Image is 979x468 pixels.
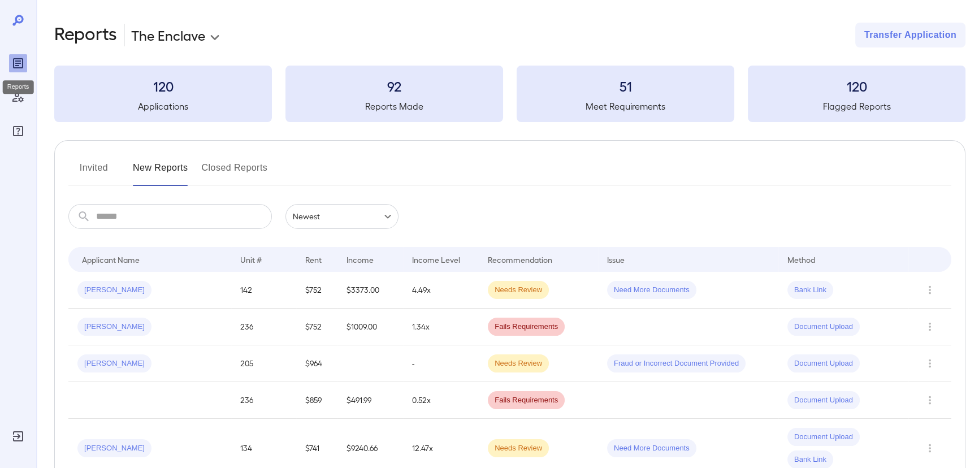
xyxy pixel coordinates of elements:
[9,427,27,445] div: Log Out
[54,66,965,122] summary: 120Applications92Reports Made51Meet Requirements120Flagged Reports
[296,272,338,309] td: $752
[346,253,374,266] div: Income
[517,99,734,113] h5: Meet Requirements
[3,80,34,94] div: Reports
[77,285,151,296] span: [PERSON_NAME]
[787,285,833,296] span: Bank Link
[787,432,860,443] span: Document Upload
[748,99,965,113] h5: Flagged Reports
[285,77,503,95] h3: 92
[787,253,815,266] div: Method
[787,395,860,406] span: Document Upload
[488,322,565,332] span: Fails Requirements
[787,454,833,465] span: Bank Link
[607,285,696,296] span: Need More Documents
[787,322,860,332] span: Document Upload
[296,382,338,419] td: $859
[77,358,151,369] span: [PERSON_NAME]
[54,77,272,95] h3: 120
[607,253,625,266] div: Issue
[240,253,262,266] div: Unit #
[337,272,402,309] td: $3373.00
[921,391,939,409] button: Row Actions
[202,159,268,186] button: Closed Reports
[231,382,296,419] td: 236
[9,88,27,106] div: Manage Users
[855,23,965,47] button: Transfer Application
[748,77,965,95] h3: 120
[403,309,479,345] td: 1.34x
[921,281,939,299] button: Row Actions
[54,23,117,47] h2: Reports
[9,54,27,72] div: Reports
[921,318,939,336] button: Row Actions
[607,358,746,369] span: Fraud or Incorrect Document Provided
[82,253,140,266] div: Applicant Name
[133,159,188,186] button: New Reports
[412,253,460,266] div: Income Level
[305,253,323,266] div: Rent
[403,272,479,309] td: 4.49x
[285,204,398,229] div: Newest
[337,382,402,419] td: $491.99
[921,439,939,457] button: Row Actions
[296,345,338,382] td: $964
[296,309,338,345] td: $752
[231,272,296,309] td: 142
[77,322,151,332] span: [PERSON_NAME]
[921,354,939,372] button: Row Actions
[488,285,549,296] span: Needs Review
[68,159,119,186] button: Invited
[54,99,272,113] h5: Applications
[517,77,734,95] h3: 51
[488,395,565,406] span: Fails Requirements
[77,443,151,454] span: [PERSON_NAME]
[231,309,296,345] td: 236
[488,358,549,369] span: Needs Review
[403,345,479,382] td: -
[9,122,27,140] div: FAQ
[131,26,205,44] p: The Enclave
[285,99,503,113] h5: Reports Made
[787,358,860,369] span: Document Upload
[231,345,296,382] td: 205
[607,443,696,454] span: Need More Documents
[403,382,479,419] td: 0.52x
[337,309,402,345] td: $1009.00
[488,443,549,454] span: Needs Review
[488,253,552,266] div: Recommendation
